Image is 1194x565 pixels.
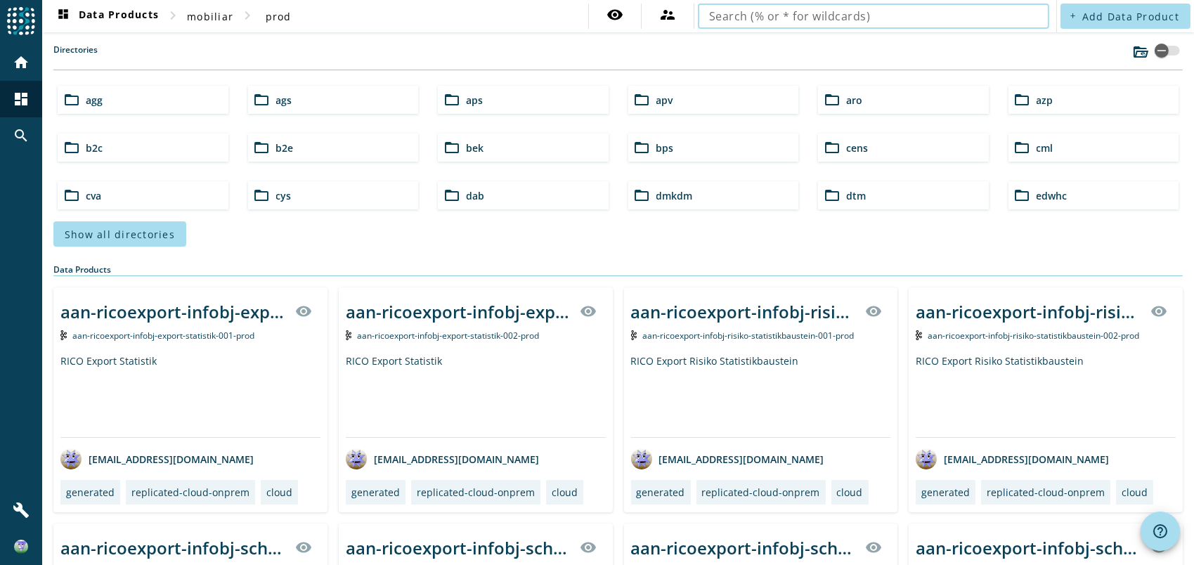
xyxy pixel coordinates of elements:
mat-icon: visibility [295,303,312,320]
mat-icon: visibility [1150,303,1167,320]
mat-icon: add [1069,12,1077,20]
span: dab [466,189,484,202]
img: Kafka Topic: aan-ricoexport-infobj-risiko-statistikbaustein-001-prod [631,330,637,340]
mat-icon: folder_open [634,91,651,108]
span: dtm [846,189,866,202]
div: [EMAIL_ADDRESS][DOMAIN_NAME] [60,448,254,469]
img: Kafka Topic: aan-ricoexport-infobj-export-statistik-001-prod [60,330,67,340]
span: aro [846,93,862,107]
mat-icon: visibility [865,303,882,320]
div: replicated-cloud-onprem [417,486,535,499]
span: b2e [276,141,294,155]
mat-icon: folder_open [254,187,271,204]
span: cens [846,141,868,155]
mat-icon: help_outline [1152,523,1169,540]
span: edwhc [1037,189,1068,202]
span: dmkdm [656,189,693,202]
button: Data Products [49,4,164,29]
span: cys [276,189,292,202]
div: Data Products [53,264,1183,276]
span: mobiliar [187,10,233,23]
img: avatar [346,448,367,469]
mat-icon: folder_open [1014,91,1031,108]
div: generated [351,486,400,499]
mat-icon: folder_open [63,187,80,204]
mat-icon: build [13,502,30,519]
mat-icon: chevron_right [164,7,181,24]
mat-icon: visibility [580,539,597,556]
div: aan-ricoexport-infobj-risiko-statistikbaustein-001-_stage_ [631,300,857,323]
div: aan-ricoexport-infobj-export-statistik-001-_stage_ [60,300,287,323]
mat-icon: folder_open [1014,187,1031,204]
img: Kafka Topic: aan-ricoexport-infobj-export-statistik-002-prod [346,330,352,340]
div: RICO Export Statistik [346,354,606,437]
div: aan-ricoexport-infobj-schaden-bearbeitungsstatus-001-_stage_ [60,536,287,559]
mat-icon: home [13,54,30,71]
div: replicated-cloud-onprem [987,486,1105,499]
button: Add Data Product [1060,4,1190,29]
div: [EMAIL_ADDRESS][DOMAIN_NAME] [631,448,824,469]
mat-icon: folder_open [254,139,271,156]
span: azp [1037,93,1053,107]
mat-icon: folder_open [634,139,651,156]
div: generated [921,486,970,499]
img: 55e257e627c9a48596f31335ce195389 [14,540,28,554]
label: Directories [53,44,98,70]
div: cloud [266,486,292,499]
div: [EMAIL_ADDRESS][DOMAIN_NAME] [916,448,1109,469]
div: aan-ricoexport-infobj-schaden-kompetenz-001-_stage_ [631,536,857,559]
button: mobiliar [181,4,239,29]
button: Show all directories [53,221,186,247]
mat-icon: dashboard [13,91,30,108]
mat-icon: visibility [580,303,597,320]
mat-icon: search [13,127,30,144]
mat-icon: visibility [295,539,312,556]
div: replicated-cloud-onprem [131,486,249,499]
span: ags [276,93,292,107]
mat-icon: folder_open [63,139,80,156]
mat-icon: folder_open [443,139,460,156]
div: aan-ricoexport-infobj-schaden-bearbeitungsstatus-002-_stage_ [346,536,572,559]
div: cloud [1122,486,1148,499]
div: RICO Export Risiko Statistikbaustein [916,354,1176,437]
span: Data Products [55,8,159,25]
span: Show all directories [65,228,175,241]
div: generated [66,486,115,499]
mat-icon: chevron_right [239,7,256,24]
mat-icon: folder_open [443,91,460,108]
img: avatar [631,448,652,469]
span: apv [656,93,673,107]
mat-icon: folder_open [63,91,80,108]
span: Kafka Topic: aan-ricoexport-infobj-export-statistik-001-prod [72,330,254,342]
div: RICO Export Statistik [60,354,320,437]
mat-icon: visibility [606,6,623,23]
span: Kafka Topic: aan-ricoexport-infobj-risiko-statistikbaustein-002-prod [928,330,1139,342]
div: cloud [837,486,863,499]
mat-icon: folder_open [254,91,271,108]
img: Kafka Topic: aan-ricoexport-infobj-risiko-statistikbaustein-002-prod [916,330,922,340]
div: aan-ricoexport-infobj-risiko-statistikbaustein-002-_stage_ [916,300,1142,323]
span: Kafka Topic: aan-ricoexport-infobj-risiko-statistikbaustein-001-prod [642,330,854,342]
mat-icon: folder_open [824,187,841,204]
span: Kafka Topic: aan-ricoexport-infobj-export-statistik-002-prod [357,330,539,342]
div: aan-ricoexport-infobj-schaden-kompetenz-002-_stage_ [916,536,1142,559]
mat-icon: dashboard [55,8,72,25]
div: aan-ricoexport-infobj-export-statistik-002-_stage_ [346,300,572,323]
span: cml [1037,141,1053,155]
mat-icon: supervisor_account [659,6,676,23]
mat-icon: visibility [865,539,882,556]
span: bek [466,141,484,155]
mat-icon: folder_open [824,139,841,156]
div: [EMAIL_ADDRESS][DOMAIN_NAME] [346,448,539,469]
div: generated [637,486,685,499]
div: RICO Export Risiko Statistikbaustein [631,354,891,437]
span: Add Data Product [1082,10,1179,23]
span: prod [266,10,292,23]
span: b2c [86,141,103,155]
div: replicated-cloud-onprem [702,486,820,499]
div: cloud [552,486,578,499]
span: agg [86,93,103,107]
input: Search (% or * for wildcards) [709,8,1038,25]
img: avatar [916,448,937,469]
span: cva [86,189,101,202]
